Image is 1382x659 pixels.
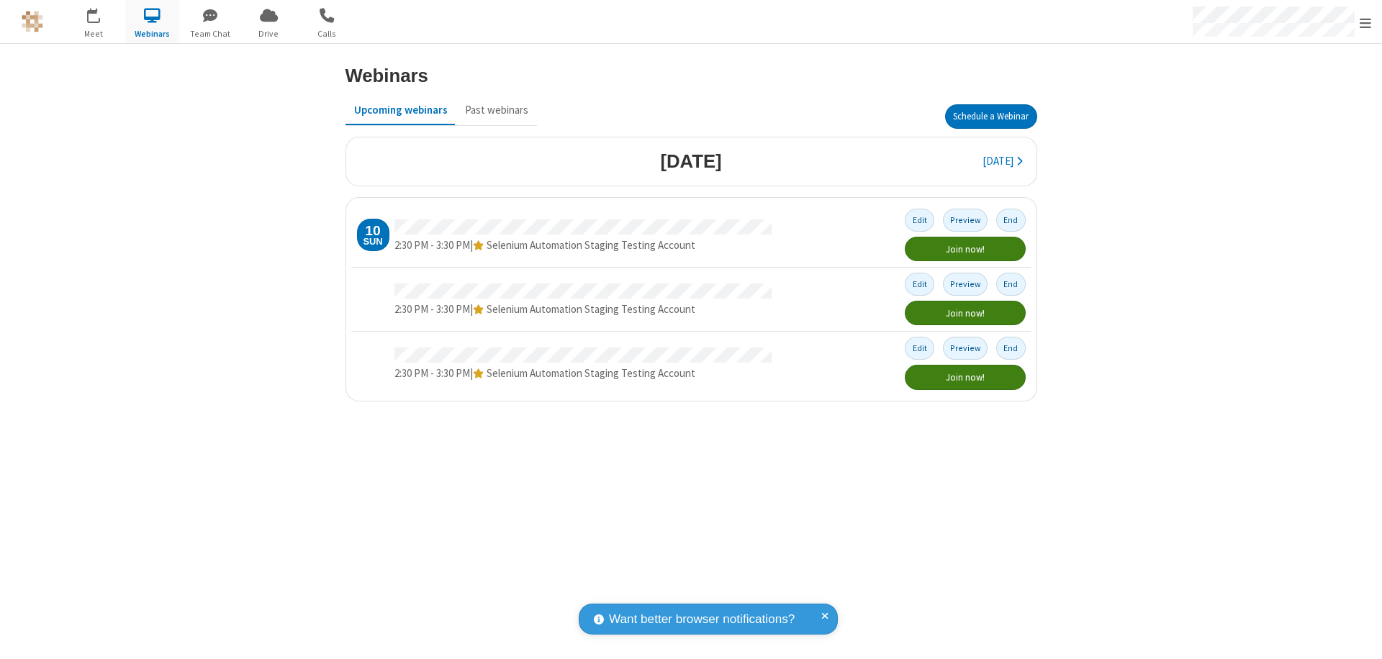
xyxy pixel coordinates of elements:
[974,148,1031,176] button: [DATE]
[996,209,1026,231] button: End
[487,366,695,380] span: Selenium Automation Staging Testing Account
[905,273,934,295] button: Edit
[660,151,721,171] h3: [DATE]
[125,27,179,40] span: Webinars
[394,302,470,316] span: 2:30 PM - 3:30 PM
[943,337,988,359] button: Preview
[357,219,389,251] div: Sunday, August 10, 2025 2:30 PM
[996,337,1026,359] button: End
[905,209,934,231] button: Edit
[184,27,238,40] span: Team Chat
[983,154,1013,168] span: [DATE]
[345,96,456,124] button: Upcoming webinars
[67,27,121,40] span: Meet
[456,96,537,124] button: Past webinars
[394,237,772,254] div: |
[943,273,988,295] button: Preview
[394,301,772,318] div: |
[365,224,380,237] div: 10
[945,104,1037,129] button: Schedule a Webinar
[300,27,354,40] span: Calls
[905,237,1025,261] button: Join now!
[487,302,695,316] span: Selenium Automation Staging Testing Account
[97,8,107,19] div: 4
[905,337,934,359] button: Edit
[394,238,470,252] span: 2:30 PM - 3:30 PM
[487,238,695,252] span: Selenium Automation Staging Testing Account
[943,209,988,231] button: Preview
[363,237,382,247] div: Sun
[996,273,1026,295] button: End
[242,27,296,40] span: Drive
[905,301,1025,325] button: Join now!
[609,610,795,629] span: Want better browser notifications?
[22,11,43,32] img: QA Selenium DO NOT DELETE OR CHANGE
[905,365,1025,389] button: Join now!
[394,366,470,380] span: 2:30 PM - 3:30 PM
[394,365,772,382] div: |
[345,65,428,86] h3: Webinars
